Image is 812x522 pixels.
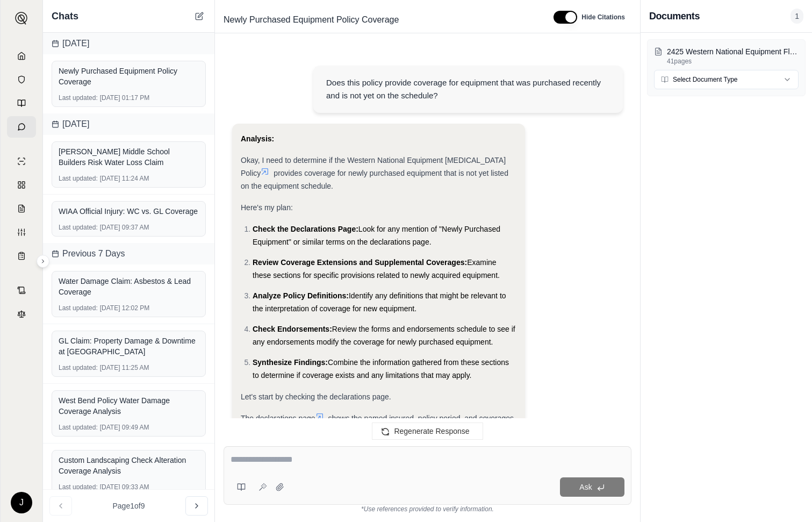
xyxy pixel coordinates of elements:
button: New Chat [193,10,206,23]
button: Ask [560,477,624,497]
span: Identify any definitions that might be relevant to the interpretation of coverage for new equipment. [253,291,506,313]
span: Ask [579,483,592,491]
button: Expand sidebar [11,8,32,29]
strong: Analysis: [241,134,274,143]
span: Page 1 of 9 [113,500,145,511]
span: Last updated: [59,223,98,232]
span: Last updated: [59,423,98,432]
div: [DATE] 09:33 AM [59,483,199,491]
span: Review Coverage Extensions and Supplemental Coverages: [253,258,467,267]
div: [DATE] 11:25 AM [59,363,199,372]
button: Regenerate Response [372,423,483,440]
button: 2425 Western National Equipment Floater Policy.pdf41pages [654,46,799,66]
div: [DATE] 09:49 AM [59,423,199,432]
div: Water Damage Claim: Asbestos & Lead Coverage [59,276,199,297]
span: Okay, I need to determine if the Western National Equipment [MEDICAL_DATA] Policy [241,156,506,177]
button: Expand sidebar [37,255,49,268]
a: Contract Analysis [7,280,36,301]
span: Check the Declarations Page: [253,225,358,233]
a: Prompt Library [7,92,36,114]
span: Combine the information gathered from these sections to determine if coverage exists and any limi... [253,358,509,380]
div: Custom Landscaping Check Alteration Coverage Analysis [59,455,199,476]
span: Last updated: [59,483,98,491]
span: Let's start by checking the declarations page. [241,392,391,401]
span: The declarations page [241,414,315,423]
div: Newly Purchased Equipment Policy Coverage [59,66,199,87]
div: [DATE] 11:24 AM [59,174,199,183]
span: Look for any mention of "Newly Purchased Equipment" or similar terms on the declarations page. [253,225,500,246]
div: Previous 7 Days [43,243,214,264]
span: shows the named insured, policy period, and coverages. I don't see any specific mention of "newly... [241,414,516,448]
span: 1 [791,9,803,24]
span: Last updated: [59,174,98,183]
div: Does this policy provide coverage for equipment that was purchased recently and is not yet on the... [326,76,610,102]
span: Synthesize Findings: [253,358,328,367]
span: provides coverage for newly purchased equipment that is not yet listed on the equipment schedule. [241,169,508,190]
span: Last updated: [59,304,98,312]
span: Analyze Policy Definitions: [253,291,349,300]
div: [DATE] [43,113,214,135]
a: Single Policy [7,151,36,172]
div: *Use references provided to verify information. [224,505,631,513]
a: Legal Search Engine [7,303,36,325]
p: 41 pages [667,57,799,66]
div: J [11,492,32,513]
img: Expand sidebar [15,12,28,25]
div: GL Claim: Property Damage & Downtime at [GEOGRAPHIC_DATA] [59,335,199,357]
div: [DATE] [43,33,214,54]
a: Chat [7,116,36,138]
p: 2425 Western National Equipment Floater Policy.pdf [667,46,799,57]
a: Coverage Table [7,245,36,267]
a: Custom Report [7,221,36,243]
div: West Bend Policy Water Damage Coverage Analysis [59,395,199,417]
span: Regenerate Response [394,427,469,435]
span: Newly Purchased Equipment Policy Coverage [219,11,403,28]
div: [DATE] 12:02 PM [59,304,199,312]
a: Policy Comparisons [7,174,36,196]
div: Edit Title [219,11,541,28]
span: Last updated: [59,363,98,372]
a: Claim Coverage [7,198,36,219]
span: Check Endorsements: [253,325,332,333]
span: Last updated: [59,94,98,102]
div: [DATE] 01:17 PM [59,94,199,102]
span: Review the forms and endorsements schedule to see if any endorsements modify the coverage for new... [253,325,515,346]
div: [PERSON_NAME] Middle School Builders Risk Water Loss Claim [59,146,199,168]
a: Documents Vault [7,69,36,90]
a: Home [7,45,36,67]
span: Here's my plan: [241,203,293,212]
div: [DATE] 09:37 AM [59,223,199,232]
div: WIAA Official Injury: WC vs. GL Coverage [59,206,199,217]
span: Hide Citations [581,13,625,22]
span: Chats [52,9,78,24]
h3: Documents [649,9,700,24]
